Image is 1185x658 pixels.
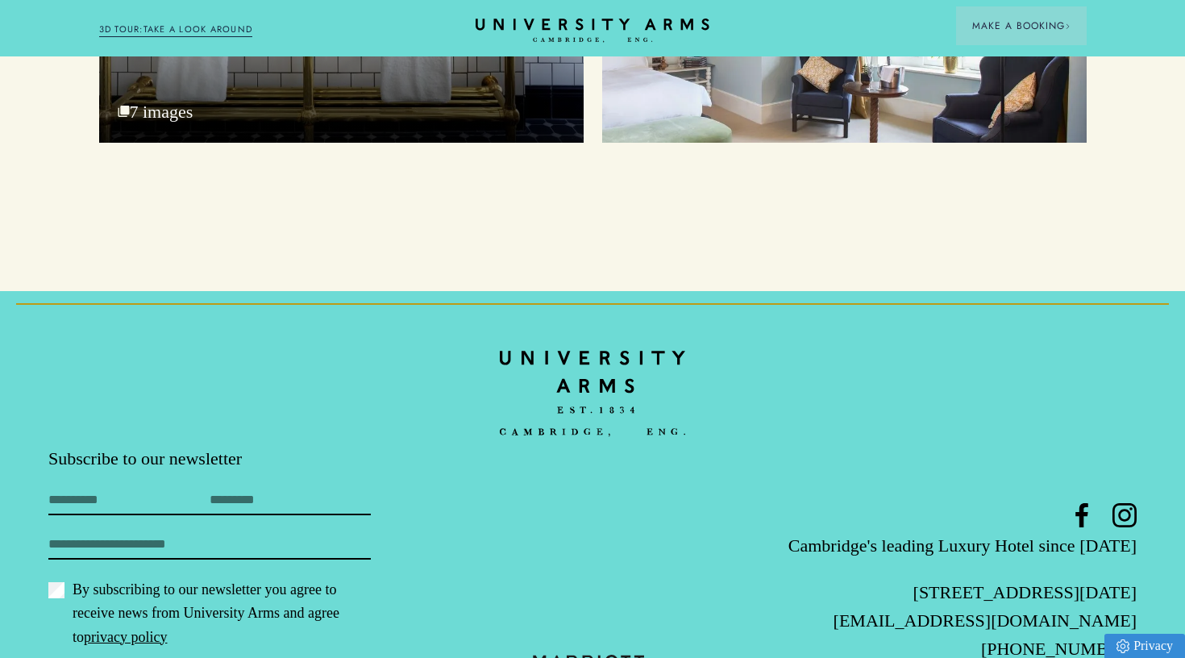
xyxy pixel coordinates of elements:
p: Subscribe to our newsletter [48,447,411,471]
a: Privacy [1104,634,1185,658]
a: privacy policy [84,629,167,645]
img: Privacy [1116,639,1129,653]
a: Facebook [1070,503,1094,527]
a: Home [500,339,685,447]
button: Make a BookingArrow icon [956,6,1087,45]
label: By subscribing to our newsletter you agree to receive news from University Arms and agree to [48,578,371,648]
img: Arrow icon [1065,23,1071,29]
img: bc90c398f2f6aa16c3ede0e16ee64a97.svg [500,339,685,448]
a: Instagram [1112,503,1137,527]
span: Make a Booking [972,19,1071,33]
input: By subscribing to our newsletter you agree to receive news from University Arms and agree topriva... [48,582,64,598]
p: [STREET_ADDRESS][DATE] [774,578,1137,606]
a: [EMAIL_ADDRESS][DOMAIN_NAME] [834,610,1137,631]
a: Home [476,19,709,44]
a: 3D TOUR:TAKE A LOOK AROUND [99,23,253,37]
p: Cambridge's leading Luxury Hotel since [DATE] [774,531,1137,560]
